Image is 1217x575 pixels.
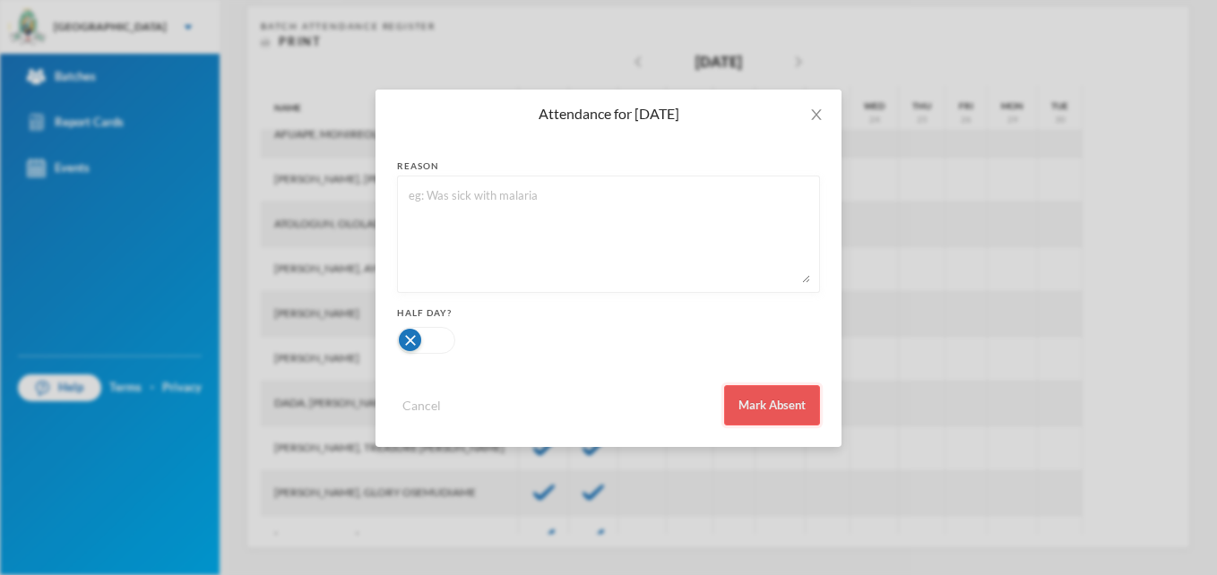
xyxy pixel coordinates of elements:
button: Mark Absent [724,385,820,425]
div: Attendance for [DATE] [397,104,820,124]
button: Close [791,90,842,140]
div: reason [397,159,820,173]
div: Half Day? [397,306,820,320]
i: icon: close [809,107,824,122]
button: Cancel [397,395,446,416]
